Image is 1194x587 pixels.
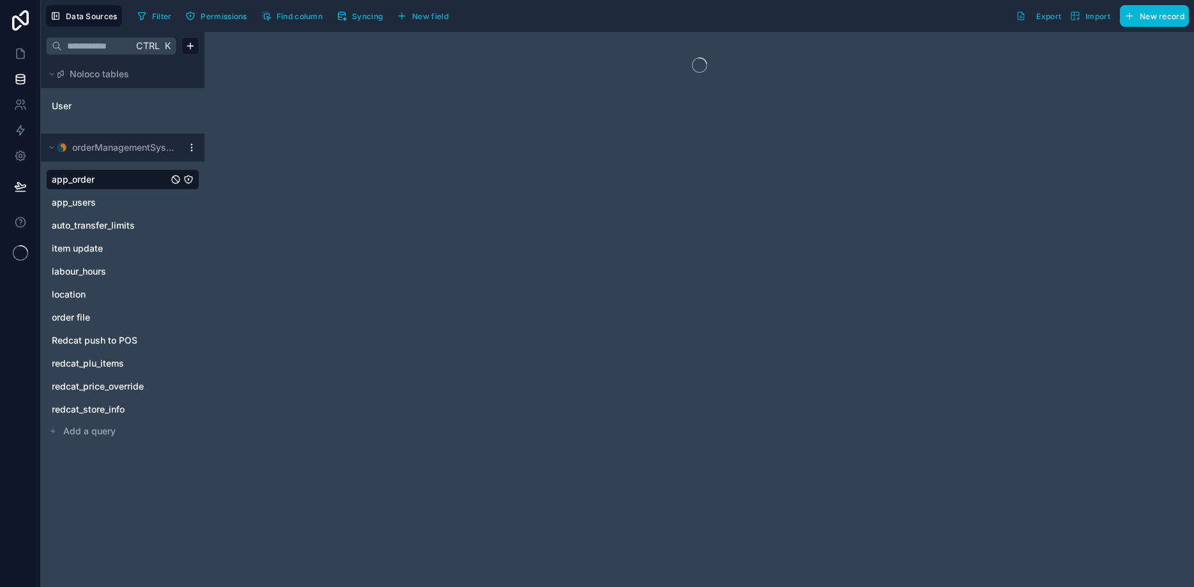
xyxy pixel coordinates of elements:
[52,219,135,232] span: auto_transfer_limits
[132,6,176,26] button: Filter
[46,399,199,420] div: redcat_store_info
[52,219,168,232] a: auto_transfer_limits
[46,65,192,83] button: Noloco tables
[1066,5,1115,27] button: Import
[52,173,95,186] span: app_order
[1120,5,1189,27] button: New record
[1085,11,1110,21] span: Import
[163,42,172,50] span: K
[46,330,199,351] div: Redcat push to POS
[52,288,168,301] a: location
[52,311,90,324] span: order file
[352,11,383,21] span: Syncing
[70,68,129,80] span: Noloco tables
[52,288,86,301] span: location
[46,284,199,305] div: location
[332,6,387,26] button: Syncing
[52,380,168,393] a: redcat_price_override
[52,380,144,393] span: redcat_price_override
[277,11,323,21] span: Find column
[152,11,172,21] span: Filter
[52,403,168,416] a: redcat_store_info
[52,100,155,112] a: User
[1140,11,1184,21] span: New record
[66,11,118,21] span: Data Sources
[52,100,72,112] span: User
[392,6,453,26] button: New field
[46,307,199,328] div: order file
[46,139,181,156] button: MySQL logoorderManagementSystem
[52,173,168,186] a: app_order
[46,353,199,374] div: redcat_plu_items
[46,215,199,236] div: auto_transfer_limits
[1011,5,1066,27] button: Export
[412,11,448,21] span: New field
[257,6,327,26] button: Find column
[52,357,124,370] span: redcat_plu_items
[52,196,168,209] a: app_users
[181,6,256,26] a: Permissions
[46,169,199,190] div: app_order
[52,196,96,209] span: app_users
[1115,5,1189,27] a: New record
[135,38,161,54] span: Ctrl
[52,242,103,255] span: item update
[52,334,137,347] span: Redcat push to POS
[46,192,199,213] div: app_users
[52,265,168,278] a: labour_hours
[52,242,155,255] a: item update
[46,238,199,259] div: item update
[46,96,199,116] div: User
[52,403,125,416] span: redcat_store_info
[46,376,199,397] div: redcat_price_override
[52,311,155,324] a: order file
[52,357,168,370] a: redcat_plu_items
[57,142,67,153] img: MySQL logo
[52,334,155,347] a: Redcat push to POS
[332,6,392,26] a: Syncing
[63,425,116,438] span: Add a query
[72,141,176,154] span: orderManagementSystem
[46,5,122,27] button: Data Sources
[46,422,199,440] button: Add a query
[52,265,106,278] span: labour_hours
[46,261,199,282] div: labour_hours
[181,6,251,26] button: Permissions
[201,11,247,21] span: Permissions
[1036,11,1061,21] span: Export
